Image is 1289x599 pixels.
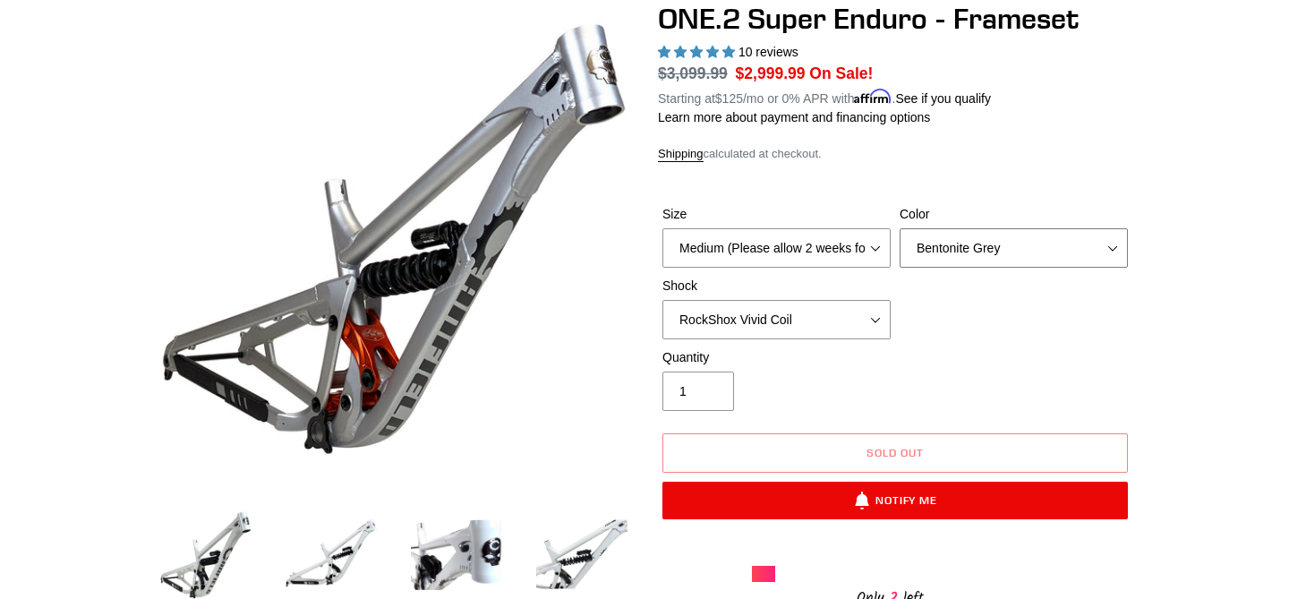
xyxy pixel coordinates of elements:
[662,482,1128,519] button: Notify Me
[895,91,991,106] a: See if you qualify - Learn more about Affirm Financing (opens in modal)
[658,2,1132,36] h1: ONE.2 Super Enduro - Frameset
[900,205,1128,224] label: Color
[658,85,991,108] p: Starting at /mo or 0% APR with .
[866,446,924,459] span: Sold out
[662,277,891,295] label: Shock
[662,433,1128,473] button: Sold out
[809,62,873,85] span: On Sale!
[854,89,892,104] span: Affirm
[662,348,891,367] label: Quantity
[715,91,743,106] span: $125
[662,205,891,224] label: Size
[658,45,738,59] span: 5.00 stars
[736,64,806,82] span: $2,999.99
[658,64,728,82] s: $3,099.99
[658,110,930,124] a: Learn more about payment and financing options
[738,45,798,59] span: 10 reviews
[658,147,704,162] a: Shipping
[658,145,1132,163] div: calculated at checkout.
